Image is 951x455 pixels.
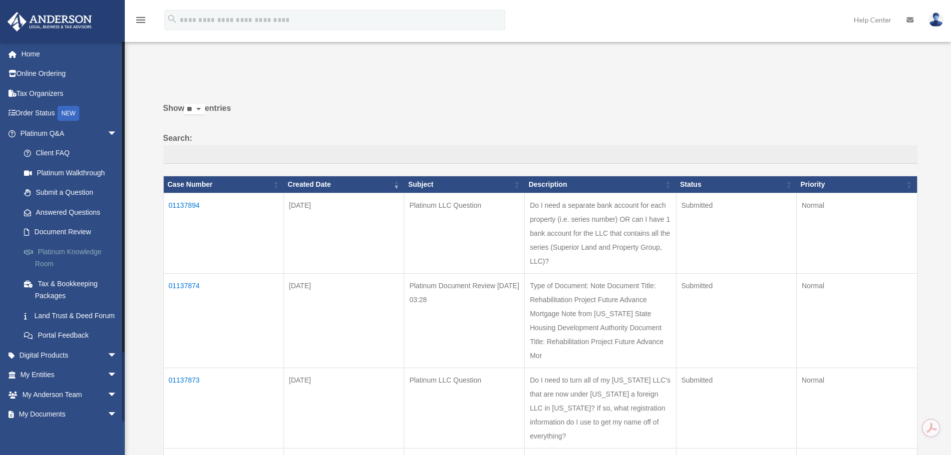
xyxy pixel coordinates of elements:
span: arrow_drop_down [107,405,127,425]
a: My Anderson Teamarrow_drop_down [7,385,132,405]
a: My Entitiesarrow_drop_down [7,365,132,385]
label: Search: [163,131,918,164]
th: Priority: activate to sort column ascending [796,176,917,193]
td: [DATE] [284,368,404,448]
a: Tax Organizers [7,83,132,103]
td: [DATE] [284,193,404,273]
td: Platinum LLC Question [404,193,525,273]
a: Answered Questions [14,202,127,222]
td: 01137873 [163,368,284,448]
a: Platinum Walkthrough [14,163,132,183]
a: Home [7,44,132,64]
a: Document Review [14,222,132,242]
a: Order StatusNEW [7,103,132,124]
td: Do I need a separate bank account for each property (i.e. series number) OR can I have 1 bank acc... [525,193,676,273]
i: menu [135,14,147,26]
a: Portal Feedback [14,326,132,346]
i: search [167,13,178,24]
span: arrow_drop_down [107,385,127,405]
a: Tax & Bookkeeping Packages [14,274,132,306]
td: Platinum Document Review [DATE] 03:28 [404,273,525,368]
span: arrow_drop_down [107,123,127,144]
input: Search: [163,145,918,164]
a: Submit a Question [14,183,132,203]
td: Normal [796,368,917,448]
td: Normal [796,273,917,368]
label: Show entries [163,101,918,125]
a: Platinum Q&Aarrow_drop_down [7,123,132,143]
img: User Pic [929,12,944,27]
a: menu [135,17,147,26]
th: Status: activate to sort column ascending [676,176,796,193]
td: Submitted [676,368,796,448]
td: 01137874 [163,273,284,368]
span: arrow_drop_down [107,345,127,366]
td: 01137894 [163,193,284,273]
a: Client FAQ [14,143,132,163]
td: Do I need to turn all of my [US_STATE] LLC's that are now under [US_STATE] a foreign LLC in [US_S... [525,368,676,448]
a: Digital Productsarrow_drop_down [7,345,132,365]
select: Showentries [184,104,205,115]
th: Created Date: activate to sort column ascending [284,176,404,193]
th: Description: activate to sort column ascending [525,176,676,193]
td: Submitted [676,273,796,368]
a: Land Trust & Deed Forum [14,306,132,326]
th: Subject: activate to sort column ascending [404,176,525,193]
th: Case Number: activate to sort column ascending [163,176,284,193]
td: Submitted [676,193,796,273]
div: NEW [57,106,79,121]
td: Platinum LLC Question [404,368,525,448]
img: Anderson Advisors Platinum Portal [4,12,95,31]
td: Type of Document: Note Document Title: Rehabilitation Project Future Advance Mortgage Note from [... [525,273,676,368]
td: Normal [796,193,917,273]
span: arrow_drop_down [107,365,127,386]
a: Online Ordering [7,64,132,84]
a: Platinum Knowledge Room [14,242,132,274]
td: [DATE] [284,273,404,368]
a: My Documentsarrow_drop_down [7,405,132,425]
